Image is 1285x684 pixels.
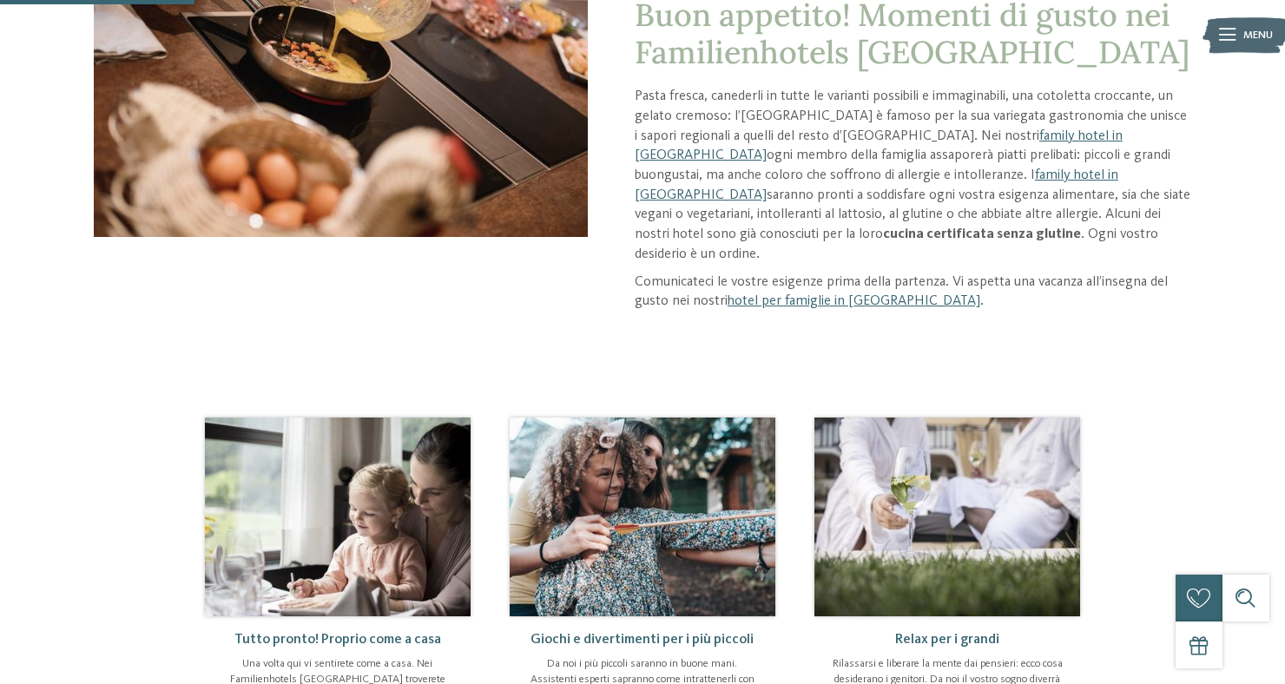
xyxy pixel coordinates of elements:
p: Comunicateci le vostre esigenze prima della partenza. Vi aspetta una vacanza all’insegna del gust... [635,273,1191,312]
p: Pasta fresca, canederli in tutte le varianti possibili e immaginabili, una cotoletta croccante, u... [635,87,1191,264]
strong: cucina certificata senza glutine [883,227,1081,241]
img: Hotel senza glutine in Alto Adige [814,418,1080,616]
span: Giochi e divertimenti per i più piccoli [530,633,754,647]
img: Hotel senza glutine in Alto Adige [510,418,775,616]
a: hotel per famiglie in [GEOGRAPHIC_DATA] [728,294,980,308]
a: family hotel in [GEOGRAPHIC_DATA] [635,168,1118,202]
img: Hotel senza glutine in Alto Adige [205,418,471,616]
span: Relax per i grandi [895,633,999,647]
span: Tutto pronto! Proprio come a casa [234,633,441,647]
